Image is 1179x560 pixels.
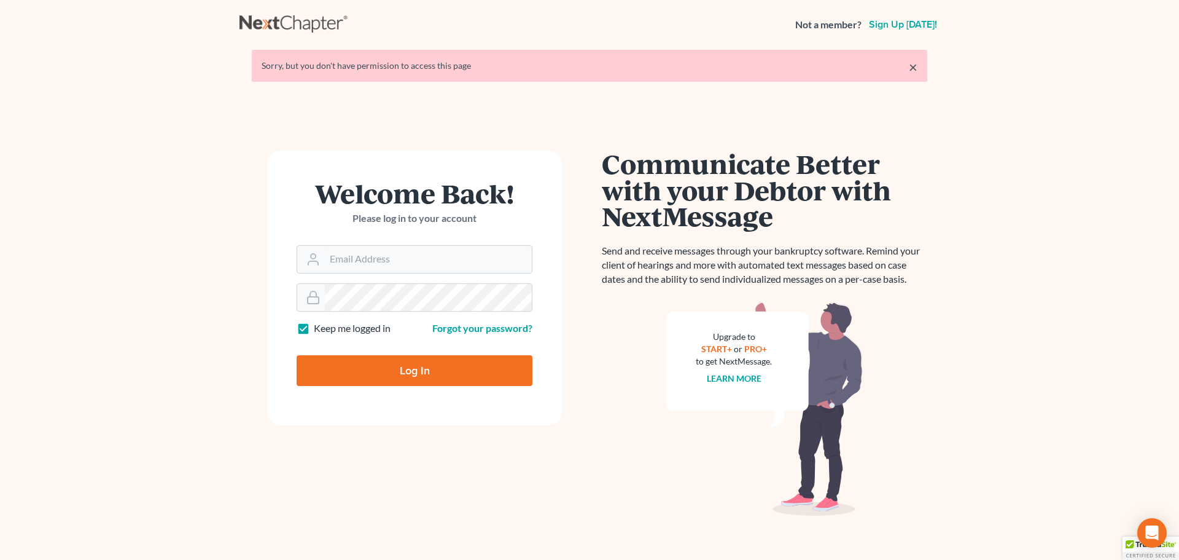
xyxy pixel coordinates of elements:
div: Sorry, but you don't have permission to access this page [262,60,917,72]
div: to get NextMessage. [696,355,772,368]
a: PRO+ [744,344,767,354]
input: Email Address [325,246,532,273]
a: Sign up [DATE]! [866,20,940,30]
p: Send and receive messages through your bankruptcy software. Remind your client of hearings and mo... [602,244,927,286]
a: × [909,60,917,74]
a: Forgot your password? [432,322,532,334]
h1: Communicate Better with your Debtor with NextMessage [602,151,927,229]
div: Upgrade to [696,331,772,343]
div: Open Intercom Messenger [1137,518,1167,548]
a: Learn more [707,373,761,384]
h1: Welcome Back! [297,180,532,207]
strong: Not a member? [795,18,862,32]
a: START+ [701,344,732,354]
input: Log In [297,355,532,386]
p: Please log in to your account [297,211,532,226]
span: or [734,344,742,354]
label: Keep me logged in [314,321,391,336]
img: nextmessage_bg-59042aed3d76b12b5cd301f8e5b87938c9018125f34e5fa2b7a6b67550977c72.svg [666,301,863,516]
div: TrustedSite Certified [1123,537,1179,560]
